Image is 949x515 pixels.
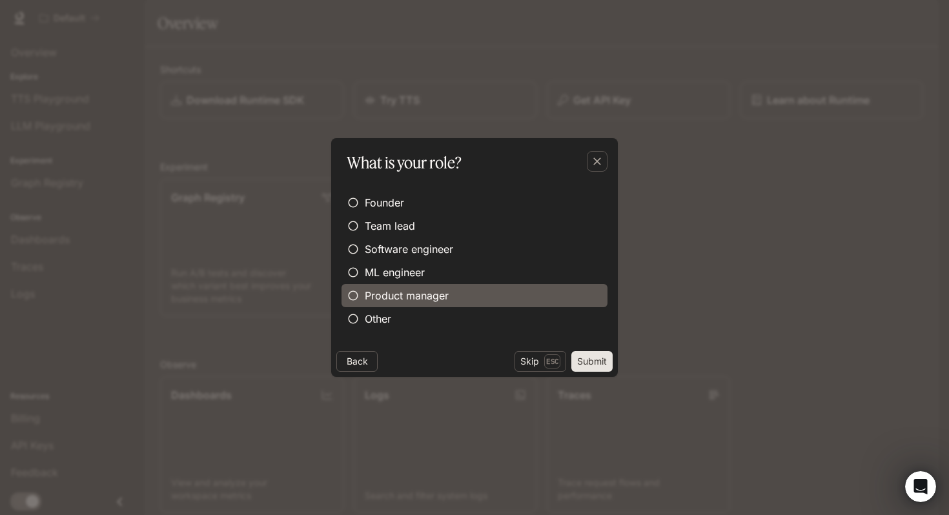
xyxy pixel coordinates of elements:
[365,241,453,257] span: Software engineer
[365,265,425,280] span: ML engineer
[571,351,613,372] button: Submit
[365,288,449,303] span: Product manager
[365,311,391,327] span: Other
[515,351,566,372] button: SkipEsc
[336,351,378,372] button: Back
[544,354,560,369] p: Esc
[365,195,404,210] span: Founder
[905,471,936,502] iframe: Intercom live chat
[365,218,415,234] span: Team lead
[347,151,462,174] p: What is your role?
